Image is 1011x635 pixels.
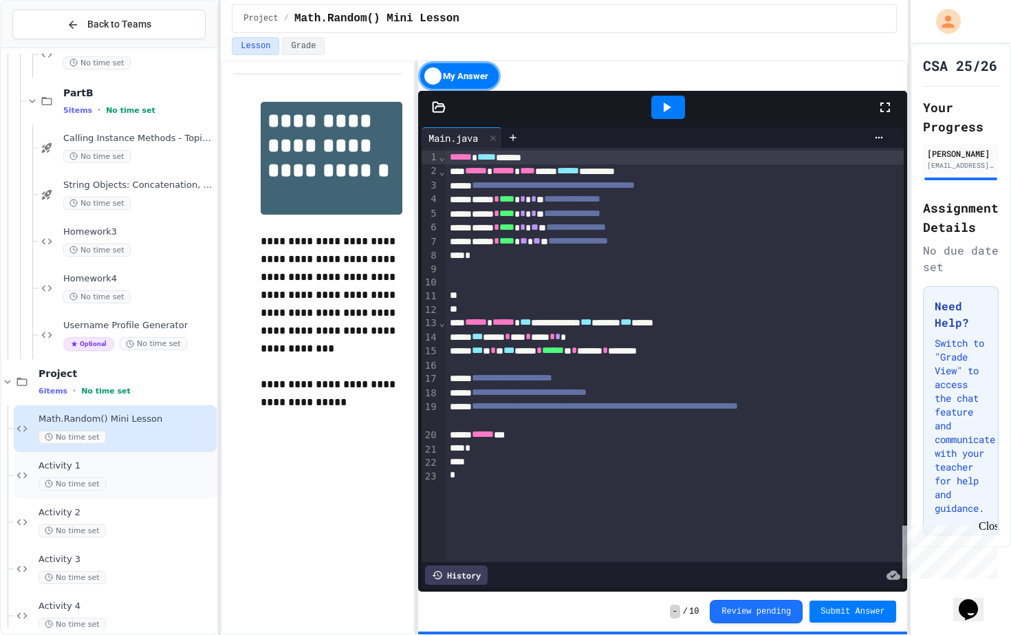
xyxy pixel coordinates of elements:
[820,606,885,617] span: Submit Answer
[422,193,439,206] div: 4
[425,566,488,585] div: History
[39,507,214,519] span: Activity 2
[422,443,439,457] div: 21
[422,127,502,148] div: Main.java
[422,316,439,330] div: 13
[897,520,997,579] iframe: chat widget
[243,13,278,24] span: Project
[927,147,994,160] div: [PERSON_NAME]
[683,606,688,617] span: /
[927,160,994,171] div: [EMAIL_ADDRESS][DOMAIN_NAME]
[39,387,67,396] span: 6 items
[422,151,439,164] div: 1
[439,166,446,177] span: Fold line
[422,429,439,442] div: 20
[422,331,439,345] div: 14
[87,17,151,32] span: Back to Teams
[935,298,987,331] h3: Need Help?
[120,337,187,350] span: No time set
[282,37,325,55] button: Grade
[689,606,699,617] span: 10
[39,367,214,380] span: Project
[710,600,803,623] button: Review pending
[63,273,214,285] span: Homework4
[12,10,206,39] button: Back to Teams
[63,150,131,163] span: No time set
[422,387,439,400] div: 18
[294,10,459,27] span: Math.Random() Mini Lesson
[63,106,92,115] span: 5 items
[422,400,439,429] div: 19
[923,198,999,237] h2: Assignment Details
[39,601,214,612] span: Activity 4
[953,580,997,621] iframe: chat widget
[439,151,446,162] span: Fold line
[923,56,997,75] h1: CSA 25/26
[98,105,100,116] span: •
[63,197,131,210] span: No time set
[63,290,131,303] span: No time set
[39,618,106,631] span: No time set
[73,385,76,396] span: •
[81,387,131,396] span: No time set
[422,207,439,221] div: 5
[422,290,439,303] div: 11
[809,601,896,623] button: Submit Answer
[284,13,289,24] span: /
[6,6,95,87] div: Chat with us now!Close
[39,524,106,537] span: No time set
[39,571,106,584] span: No time set
[422,470,439,484] div: 23
[422,131,485,145] div: Main.java
[63,244,131,257] span: No time set
[39,477,106,491] span: No time set
[63,337,114,351] span: Optional
[63,180,214,191] span: String Objects: Concatenation, Literals, and More
[63,226,214,238] span: Homework3
[422,303,439,317] div: 12
[439,317,446,328] span: Fold line
[422,164,439,178] div: 2
[106,106,155,115] span: No time set
[422,221,439,235] div: 6
[422,235,439,249] div: 7
[63,87,214,99] span: PartB
[39,460,214,472] span: Activity 1
[63,133,214,144] span: Calling Instance Methods - Topic 1.14
[422,345,439,358] div: 15
[232,37,279,55] button: Lesson
[422,263,439,277] div: 9
[422,359,439,373] div: 16
[422,179,439,193] div: 3
[39,413,214,425] span: Math.Random() Mini Lesson
[63,320,214,332] span: Username Profile Generator
[422,456,439,470] div: 22
[63,56,131,69] span: No time set
[922,6,964,37] div: My Account
[670,605,680,618] span: -
[39,554,214,566] span: Activity 3
[422,249,439,263] div: 8
[39,431,106,444] span: No time set
[422,372,439,386] div: 17
[923,98,999,136] h2: Your Progress
[935,336,987,515] p: Switch to "Grade View" to access the chat feature and communicate with your teacher for help and ...
[923,242,999,275] div: No due date set
[422,276,439,290] div: 10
